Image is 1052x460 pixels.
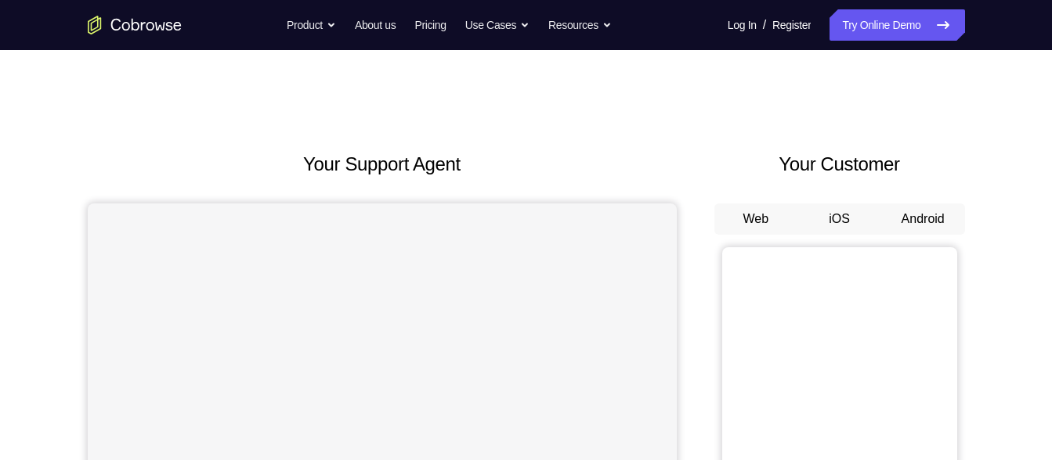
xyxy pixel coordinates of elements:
[88,16,182,34] a: Go to the home page
[414,9,446,41] a: Pricing
[355,9,396,41] a: About us
[714,150,965,178] h2: Your Customer
[763,16,766,34] span: /
[797,203,881,235] button: iOS
[548,9,612,41] button: Resources
[88,150,677,178] h2: Your Support Agent
[714,203,798,235] button: Web
[465,9,530,41] button: Use Cases
[287,9,336,41] button: Product
[772,9,811,41] a: Register
[881,203,965,235] button: Android
[728,9,757,41] a: Log In
[830,9,964,41] a: Try Online Demo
